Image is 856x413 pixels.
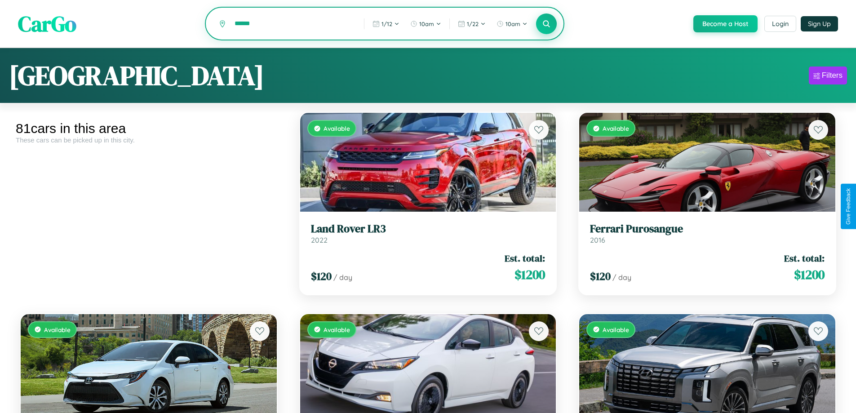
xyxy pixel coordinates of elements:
span: $ 1200 [794,266,825,284]
span: / day [612,273,631,282]
span: Est. total: [784,252,825,265]
button: Login [764,16,796,32]
span: Available [603,326,629,333]
h3: Land Rover LR3 [311,222,546,235]
button: 10am [492,17,532,31]
span: $ 1200 [514,266,545,284]
span: Available [603,124,629,132]
div: 81 cars in this area [16,121,282,136]
h3: Ferrari Purosangue [590,222,825,235]
div: Give Feedback [845,188,852,225]
span: 2016 [590,235,605,244]
div: These cars can be picked up in this city. [16,136,282,144]
span: 10am [419,20,434,27]
button: Filters [809,67,847,84]
span: Available [324,124,350,132]
span: Available [324,326,350,333]
span: Est. total: [505,252,545,265]
span: 1 / 12 [381,20,392,27]
span: CarGo [18,9,76,39]
h1: [GEOGRAPHIC_DATA] [9,57,264,94]
button: 1/12 [368,17,404,31]
span: 10am [506,20,520,27]
div: Filters [822,71,843,80]
span: 1 / 22 [467,20,479,27]
button: Sign Up [801,16,838,31]
span: 2022 [311,235,328,244]
button: Become a Host [693,15,758,32]
span: $ 120 [311,269,332,284]
span: $ 120 [590,269,611,284]
button: 1/22 [453,17,490,31]
a: Land Rover LR32022 [311,222,546,244]
a: Ferrari Purosangue2016 [590,222,825,244]
span: / day [333,273,352,282]
span: Available [44,326,71,333]
button: 10am [406,17,446,31]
